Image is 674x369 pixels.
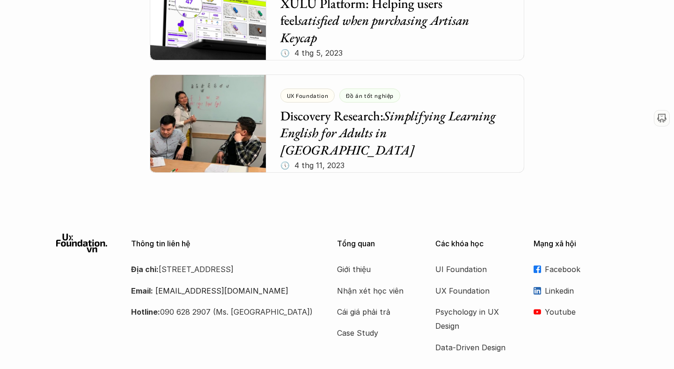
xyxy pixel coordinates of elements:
p: Các khóa học [435,239,520,248]
strong: Hotline: [131,307,160,317]
a: UX Foundation [435,284,510,298]
p: Thông tin liên hệ [131,239,314,248]
p: Youtube [545,305,618,319]
strong: Email: [131,286,153,295]
a: Psychology in UX Design [435,305,510,333]
a: Facebook [534,262,618,276]
a: Youtube [534,305,618,319]
p: Facebook [545,262,618,276]
a: Nhận xét học viên [337,284,412,298]
a: Linkedin [534,284,618,298]
a: UI Foundation [435,262,510,276]
strong: Địa chỉ: [131,265,159,274]
p: Mạng xã hội [534,239,618,248]
p: Tổng quan [337,239,421,248]
a: Cái giá phải trả [337,305,412,319]
a: [EMAIL_ADDRESS][DOMAIN_NAME] [155,286,288,295]
p: Linkedin [545,284,618,298]
p: [STREET_ADDRESS] [131,262,314,276]
a: Case Study [337,326,412,340]
a: Giới thiệu [337,262,412,276]
a: UX FoundationĐồ án tốt nghiệpDiscovery Research:Simplifying Learning English for Adults in [GEOGR... [150,74,524,173]
p: 090 628 2907 (Ms. [GEOGRAPHIC_DATA]) [131,305,314,319]
a: Data-Driven Design [435,340,510,354]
